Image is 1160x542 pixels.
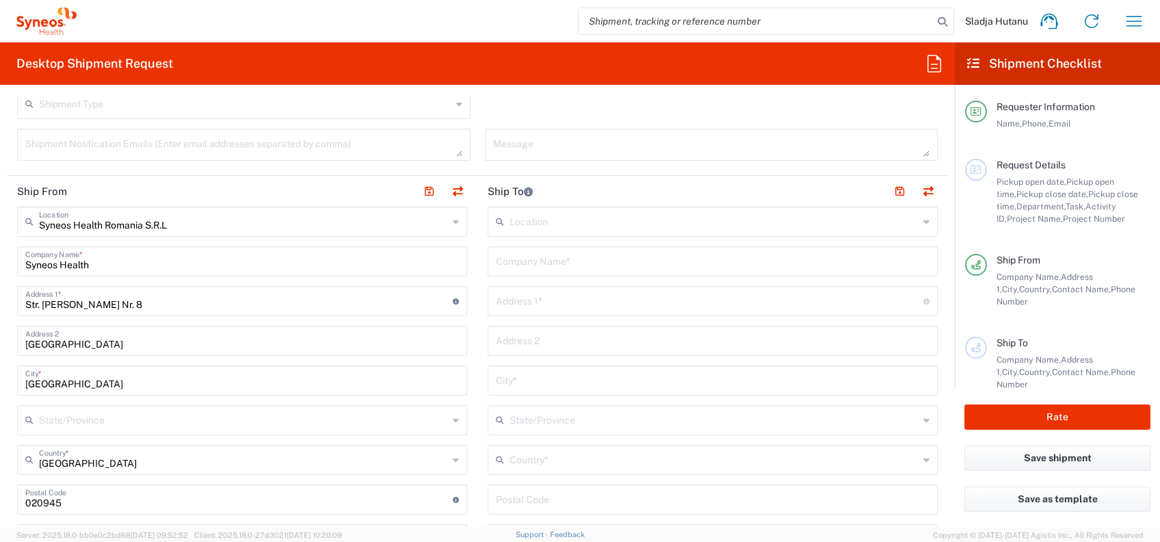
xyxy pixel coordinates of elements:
span: Sladja Hutanu [965,15,1028,27]
span: Phone, [1022,118,1049,129]
a: Feedback [550,530,585,539]
span: Project Name, [1007,214,1063,224]
span: Copyright © [DATE]-[DATE] Agistix Inc., All Rights Reserved [933,529,1144,541]
button: Save shipment [964,446,1150,471]
span: Server: 2025.18.0-bb0e0c2bd68 [16,531,188,539]
span: Country, [1019,367,1052,377]
span: Pickup close date, [1016,189,1088,199]
span: Request Details [997,159,1066,170]
span: Contact Name, [1052,284,1111,294]
span: Requester Information [997,101,1095,112]
span: Email [1049,118,1071,129]
h2: Shipment Checklist [967,55,1102,72]
span: Name, [997,118,1022,129]
span: Contact Name, [1052,367,1111,377]
h2: Ship To [488,185,533,198]
span: City, [1002,284,1019,294]
a: Support [516,530,550,539]
span: Client: 2025.18.0-27d3021 [194,531,342,539]
span: Company Name, [997,354,1061,365]
span: [DATE] 09:52:52 [131,531,188,539]
span: Company Name, [997,272,1061,282]
button: Save as template [964,487,1150,512]
span: [DATE] 10:20:09 [287,531,342,539]
span: Pickup open date, [997,177,1066,187]
span: Country, [1019,284,1052,294]
span: Project Number [1063,214,1125,224]
span: City, [1002,367,1019,377]
h2: Desktop Shipment Request [16,55,173,72]
span: Department, [1016,201,1066,211]
input: Shipment, tracking or reference number [579,8,933,34]
h2: Ship From [17,185,67,198]
span: Ship To [997,337,1028,348]
span: Ship From [997,255,1040,266]
span: Task, [1066,201,1085,211]
button: Rate [964,404,1150,430]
